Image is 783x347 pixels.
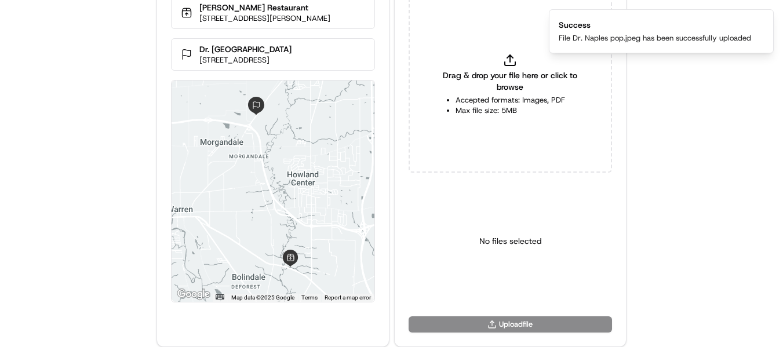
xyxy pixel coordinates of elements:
a: Open this area in Google Maps (opens a new window) [174,287,213,302]
li: Accepted formats: Images, PDF [456,95,565,105]
li: Max file size: 5MB [456,105,565,116]
p: Dr. [GEOGRAPHIC_DATA] [199,43,292,55]
a: Report a map error [325,294,371,301]
p: [STREET_ADDRESS][PERSON_NAME] [199,13,330,24]
img: Google [174,287,213,302]
a: Terms (opens in new tab) [301,294,318,301]
button: Keyboard shortcuts [216,294,224,299]
span: Drag & drop your file here or click to browse [438,70,583,93]
p: [PERSON_NAME] Restaurant [199,2,330,13]
div: File Dr. Naples pop.jpeg has been successfully uploaded [559,33,751,43]
p: [STREET_ADDRESS] [199,55,292,65]
div: Success [559,19,751,31]
span: Map data ©2025 Google [231,294,294,301]
p: No files selected [479,235,541,247]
